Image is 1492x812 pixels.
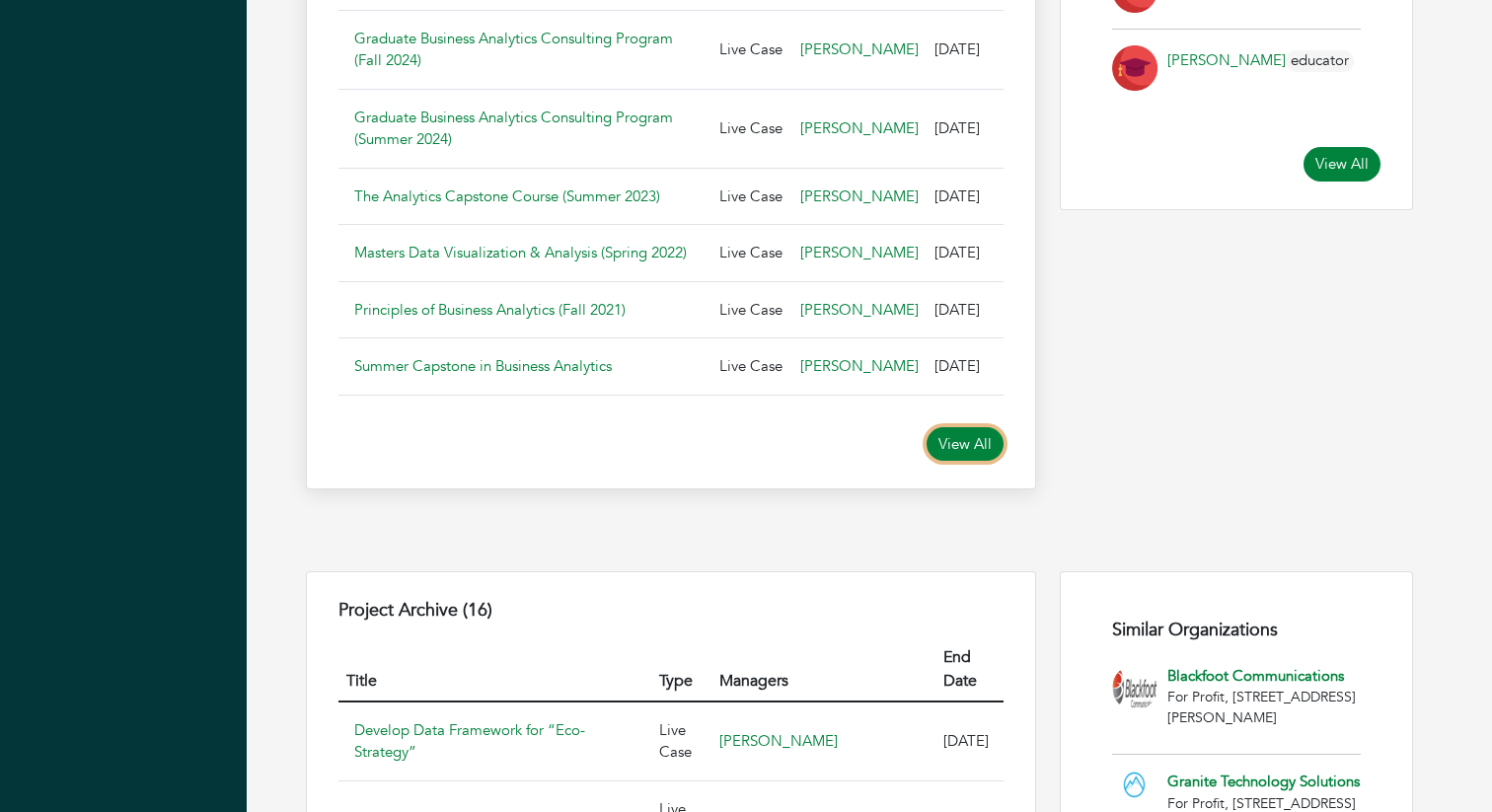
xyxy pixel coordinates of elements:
h4: Similar Organizations [1112,620,1361,641]
a: The Analytics Capstone Course (Summer 2023) [354,186,660,206]
p: For Profit, [STREET_ADDRESS][PERSON_NAME] [1167,687,1361,728]
h4: Project Archive (16) [338,600,1004,622]
a: [PERSON_NAME] [1167,50,1286,70]
a: [PERSON_NAME] [800,356,919,376]
th: Managers [711,637,935,701]
a: [PERSON_NAME] [800,118,919,138]
span: educator [1286,50,1354,72]
th: Title [338,637,651,701]
a: [PERSON_NAME] [800,300,919,320]
td: [DATE] [927,225,1004,282]
a: View All [927,427,1004,462]
a: [PERSON_NAME] [719,731,838,751]
td: Live Case [711,168,792,225]
a: Develop Data Framework for “Eco-Strategy” [354,720,585,763]
a: Principles of Business Analytics (Fall 2021) [354,300,626,320]
a: Masters Data Visualization & Analysis (Spring 2022) [354,243,687,262]
td: Live Case [711,89,792,168]
a: View All [1304,147,1380,182]
td: [DATE] [927,89,1004,168]
a: [PERSON_NAME] [800,243,919,262]
td: [DATE] [927,10,1004,89]
td: Live Case [711,10,792,89]
td: Live Case [651,701,711,781]
td: [DATE] [935,701,1004,781]
a: Summer Capstone in Business Analytics [354,356,612,376]
th: End Date [935,637,1004,701]
td: Live Case [711,338,792,396]
a: Graduate Business Analytics Consulting Program (Fall 2024) [354,29,673,71]
a: Graduate Business Analytics Consulting Program (Summer 2024) [354,108,673,150]
a: [PERSON_NAME] [800,39,919,59]
a: [PERSON_NAME] [800,186,919,206]
td: [DATE] [927,338,1004,396]
th: Type [651,637,711,701]
td: [DATE] [927,281,1004,338]
img: BC%20Logo_Horizontal_Full%20Color.png [1112,665,1157,710]
td: Live Case [711,281,792,338]
td: [DATE] [927,168,1004,225]
a: Granite Technology Solutions [1167,772,1360,791]
td: Live Case [711,225,792,282]
img: Student-Icon-6b6867cbad302adf8029cb3ecf392088beec6a544309a027beb5b4b4576828a8.png [1112,45,1157,91]
a: Blackfoot Communications [1167,666,1344,686]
